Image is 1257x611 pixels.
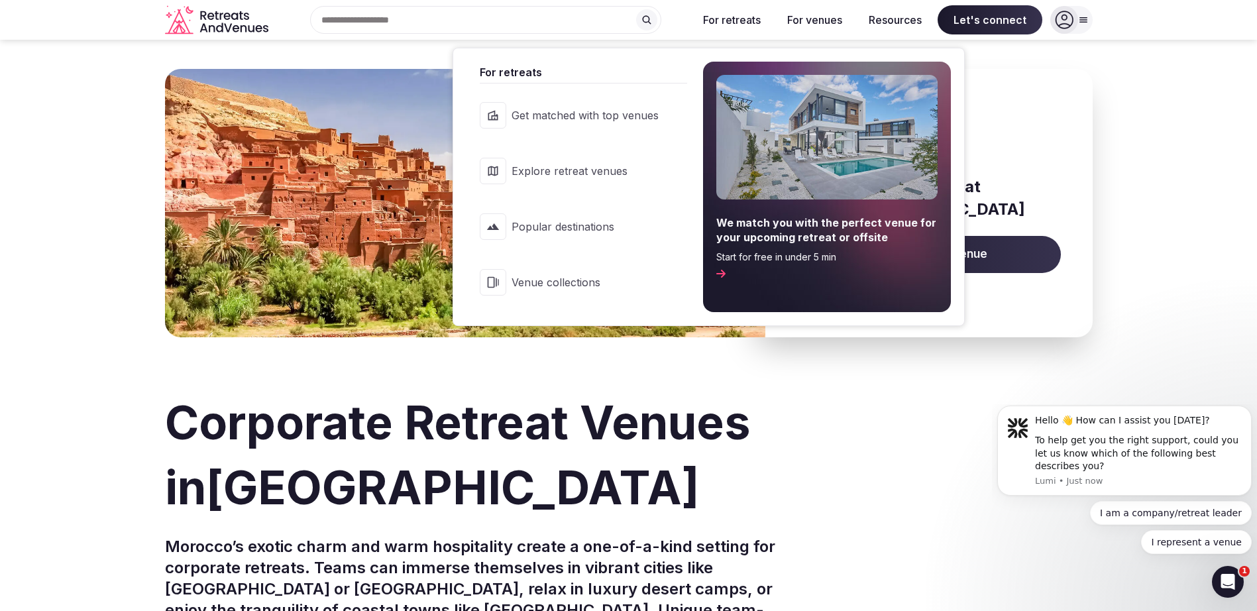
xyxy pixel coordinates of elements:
[165,69,765,337] img: Banner image for Morocco representative of the country
[466,89,686,142] a: Get matched with top venues
[1212,566,1244,598] iframe: Intercom live chat
[466,200,686,253] a: Popular destinations
[858,5,932,34] button: Resources
[165,390,1093,520] h1: Corporate Retreat Venues in [GEOGRAPHIC_DATA]
[703,62,951,312] a: We match you with the perfect venue for your upcoming retreat or offsiteStart for free in under 5...
[466,256,686,309] a: Venue collections
[692,5,771,34] button: For retreats
[777,5,853,34] button: For venues
[992,404,1257,575] iframe: Intercom notifications message
[512,164,659,178] span: Explore retreat venues
[1239,566,1250,577] span: 1
[938,5,1042,34] span: Let's connect
[480,64,686,80] span: For retreats
[512,275,659,290] span: Venue collections
[466,144,686,197] a: Explore retreat venues
[716,75,938,199] img: For retreats
[716,250,938,264] span: Start for free in under 5 min
[716,215,938,245] span: We match you with the perfect venue for your upcoming retreat or offsite
[512,219,659,234] span: Popular destinations
[512,108,659,123] span: Get matched with top venues
[165,5,271,35] a: Visit the homepage
[165,5,271,35] svg: Retreats and Venues company logo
